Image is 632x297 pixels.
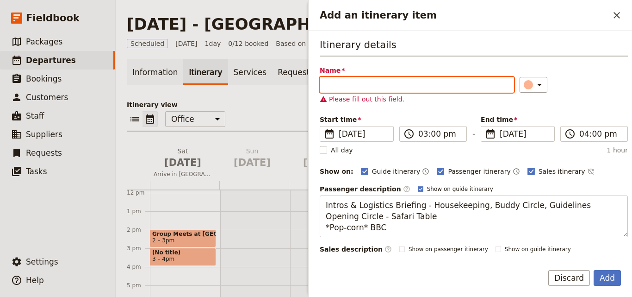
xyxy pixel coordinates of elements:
[403,185,410,193] span: ​
[320,167,353,176] div: Show on:
[320,95,628,104] li: Please fill out this field.
[520,77,547,93] button: ​
[127,100,621,109] p: Itinerary view
[26,167,47,176] span: Tasks
[154,146,212,170] h2: Sat
[26,130,62,139] span: Suppliers
[276,39,394,48] span: Based on the package:
[143,111,158,127] button: Calendar view
[564,128,576,139] span: ​
[320,115,394,124] span: Start time
[418,128,461,139] input: ​
[422,166,429,177] button: Time shown on guide itinerary
[175,39,197,48] span: [DATE]
[26,56,76,65] span: Departures
[587,166,595,177] button: Time not shown on sales itinerary
[150,248,216,266] div: (No title)3 – 4pm
[127,189,150,196] div: 12 pm
[127,263,150,271] div: 4 pm
[150,229,216,247] div: Group Meets at [GEOGRAPHIC_DATA]2 – 3pm
[127,282,150,289] div: 5 pm
[228,39,268,48] span: 0/12 booked
[339,128,388,139] span: [DATE]
[26,37,62,46] span: Packages
[472,128,475,142] span: -
[228,59,273,85] a: Services
[372,167,421,176] span: Guide itinerary
[26,111,44,120] span: Staff
[154,156,212,170] span: [DATE]
[324,128,335,139] span: ​
[500,128,549,139] span: [DATE]
[403,128,415,139] span: ​
[320,77,514,93] input: Name
[539,167,585,176] span: Sales itinerary
[223,156,281,170] span: [DATE]
[152,249,214,256] span: (No title)
[219,146,289,173] button: Sun [DATE]
[26,74,62,83] span: Bookings
[320,8,609,22] h2: Add an itinerary item
[320,66,514,75] span: Name
[579,128,622,139] input: ​
[384,246,392,253] span: ​
[272,59,319,85] a: Requests
[26,148,62,158] span: Requests
[26,276,44,285] span: Help
[609,7,625,23] button: Close drawer
[150,171,216,178] span: Arrive in [GEOGRAPHIC_DATA]
[26,257,58,266] span: Settings
[127,226,150,234] div: 2 pm
[481,115,555,124] span: End time
[607,145,628,155] span: 1 hour
[183,59,228,85] a: Itinerary
[427,185,493,193] span: Show on guide itinerary
[320,184,410,194] label: Passenger description
[127,111,143,127] button: List view
[331,145,353,155] span: All day
[223,146,281,170] h2: Sun
[320,38,628,57] h3: Itinerary details
[152,256,174,262] span: 3 – 4pm
[409,246,488,253] span: Show on passenger itinerary
[525,79,545,90] div: ​
[513,166,520,177] button: Time shown on passenger itinerary
[152,231,214,237] span: Group Meets at [GEOGRAPHIC_DATA]
[320,196,628,237] textarea: Intros & Logistics Briefing - Housekeeping, Buddy Circle, Guidelines Opening Circle - Safari Tabl...
[150,146,219,181] button: Sat [DATE]Arrive in [GEOGRAPHIC_DATA]
[448,167,510,176] span: Passenger itinerary
[152,237,174,244] span: 2 – 3pm
[26,93,68,102] span: Customers
[127,245,150,252] div: 3 pm
[485,128,496,139] span: ​
[127,59,183,85] a: Information
[205,39,221,48] span: 1 day
[127,15,517,33] h1: [DATE] - [GEOGRAPHIC_DATA] - Small Giants
[548,270,590,286] button: Discard
[127,39,168,48] span: Scheduled
[505,246,571,253] span: Show on guide itinerary
[320,245,392,254] label: Sales description
[26,11,80,25] span: Fieldbook
[127,208,150,215] div: 1 pm
[594,270,621,286] button: Add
